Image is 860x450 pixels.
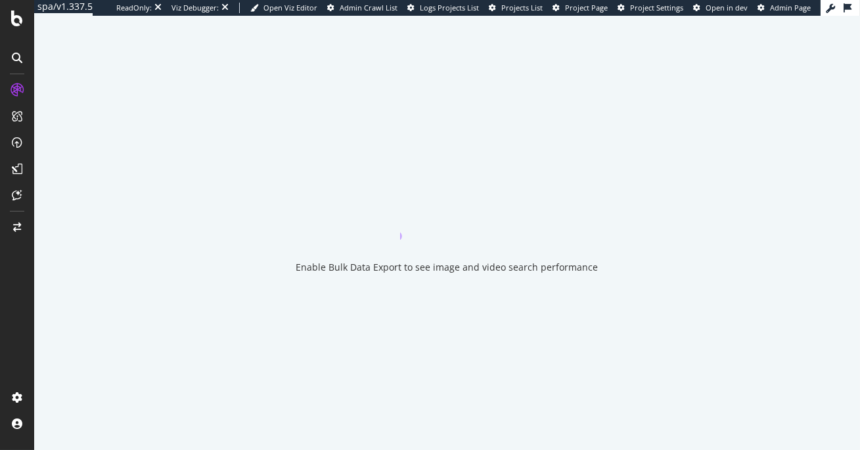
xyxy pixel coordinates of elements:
[706,3,748,12] span: Open in dev
[501,3,543,12] span: Projects List
[618,3,683,13] a: Project Settings
[116,3,152,13] div: ReadOnly:
[553,3,608,13] a: Project Page
[565,3,608,12] span: Project Page
[770,3,811,12] span: Admin Page
[400,192,495,240] div: animation
[407,3,479,13] a: Logs Projects List
[263,3,317,12] span: Open Viz Editor
[171,3,219,13] div: Viz Debugger:
[250,3,317,13] a: Open Viz Editor
[758,3,811,13] a: Admin Page
[296,261,599,274] div: Enable Bulk Data Export to see image and video search performance
[420,3,479,12] span: Logs Projects List
[489,3,543,13] a: Projects List
[693,3,748,13] a: Open in dev
[327,3,397,13] a: Admin Crawl List
[340,3,397,12] span: Admin Crawl List
[630,3,683,12] span: Project Settings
